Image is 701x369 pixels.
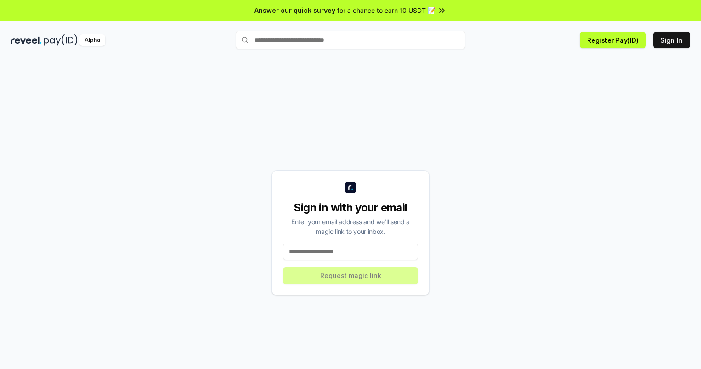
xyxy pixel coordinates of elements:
div: Enter your email address and we’ll send a magic link to your inbox. [283,217,418,236]
div: Alpha [79,34,105,46]
div: Sign in with your email [283,200,418,215]
img: reveel_dark [11,34,42,46]
span: for a chance to earn 10 USDT 📝 [337,6,435,15]
button: Register Pay(ID) [580,32,646,48]
img: logo_small [345,182,356,193]
button: Sign In [653,32,690,48]
img: pay_id [44,34,78,46]
span: Answer our quick survey [254,6,335,15]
